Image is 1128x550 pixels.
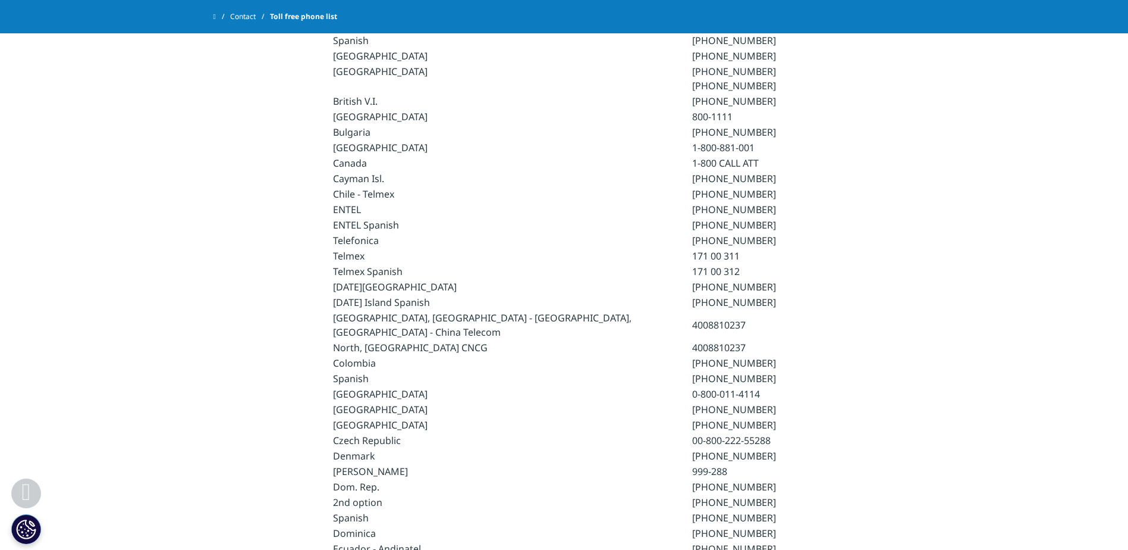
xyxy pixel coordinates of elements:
td: Dom. Rep. [333,480,691,494]
td: Spanish [333,511,691,525]
td: [GEOGRAPHIC_DATA] [333,418,691,432]
td: North, [GEOGRAPHIC_DATA] CNCG [333,340,691,355]
td: [PHONE_NUMBER] [692,449,795,463]
span: Toll free phone list [270,6,337,27]
td: [PHONE_NUMBER] [692,33,795,48]
td: [PHONE_NUMBER] [692,495,795,510]
td: [PHONE_NUMBER] [692,295,795,310]
td: Telmex Spanish [333,264,691,279]
td: 0-800-011-4114 [692,387,795,401]
td: Czech Republic [333,433,691,448]
td: Dominica [333,526,691,540]
td: Telefonica [333,233,691,248]
td: [DATE] Island Spanish [333,295,691,310]
td: 00-800-222-55288 [692,433,795,448]
td: [PHONE_NUMBER] [692,480,795,494]
td: 1-800-881-001 [692,140,795,155]
td: 4008810237 [692,340,795,355]
td: Bulgaria [333,125,691,139]
td: 999-288 [692,464,795,479]
td: [GEOGRAPHIC_DATA] [333,49,691,63]
td: [PHONE_NUMBER] [692,418,795,432]
td: [PHONE_NUMBER] [692,402,795,417]
td: [PHONE_NUMBER] [692,171,795,186]
td: [DATE][GEOGRAPHIC_DATA] [333,280,691,294]
td: Chile - Telmex [333,187,691,201]
td: [PHONE_NUMBER] [692,218,795,232]
button: Cookies Settings [11,514,41,544]
td: [PERSON_NAME] [333,464,691,479]
td: Canada [333,156,691,170]
td: [PHONE_NUMBER] [692,280,795,294]
td: [PHONE_NUMBER] [692,371,795,386]
td: [GEOGRAPHIC_DATA] [333,64,691,93]
td: [PHONE_NUMBER] [692,125,795,139]
td: [GEOGRAPHIC_DATA] [333,387,691,401]
td: Telmex [333,249,691,263]
td: [PHONE_NUMBER] [692,356,795,370]
td: British V.I. [333,94,691,108]
td: [GEOGRAPHIC_DATA] [333,402,691,417]
td: 171 00 312 [692,264,795,279]
td: Colombia [333,356,691,370]
td: [PHONE_NUMBER] [692,526,795,540]
td: ENTEL Spanish [333,218,691,232]
td: [PHONE_NUMBER] [692,49,795,63]
td: [PHONE_NUMBER] [692,94,795,108]
td: [PHONE_NUMBER] [692,511,795,525]
td: [PHONE_NUMBER] [692,233,795,248]
td: ENTEL [333,202,691,217]
td: 2nd option [333,495,691,510]
a: Contact [230,6,270,27]
td: Spanish [333,371,691,386]
td: [GEOGRAPHIC_DATA], [GEOGRAPHIC_DATA] - [GEOGRAPHIC_DATA], [GEOGRAPHIC_DATA] - China Telecom [333,311,691,339]
td: 4008810237 [692,311,795,339]
td: 171 00 311 [692,249,795,263]
td: Cayman Isl. [333,171,691,186]
td: Denmark [333,449,691,463]
td: 1-800 CALL ATT [692,156,795,170]
td: [GEOGRAPHIC_DATA] [333,110,691,124]
td: [PHONE_NUMBER] [692,187,795,201]
td: [PHONE_NUMBER] [PHONE_NUMBER] [692,64,795,93]
td: [GEOGRAPHIC_DATA] [333,140,691,155]
td: 800-1111 [692,110,795,124]
td: Spanish [333,33,691,48]
td: [PHONE_NUMBER] [692,202,795,217]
